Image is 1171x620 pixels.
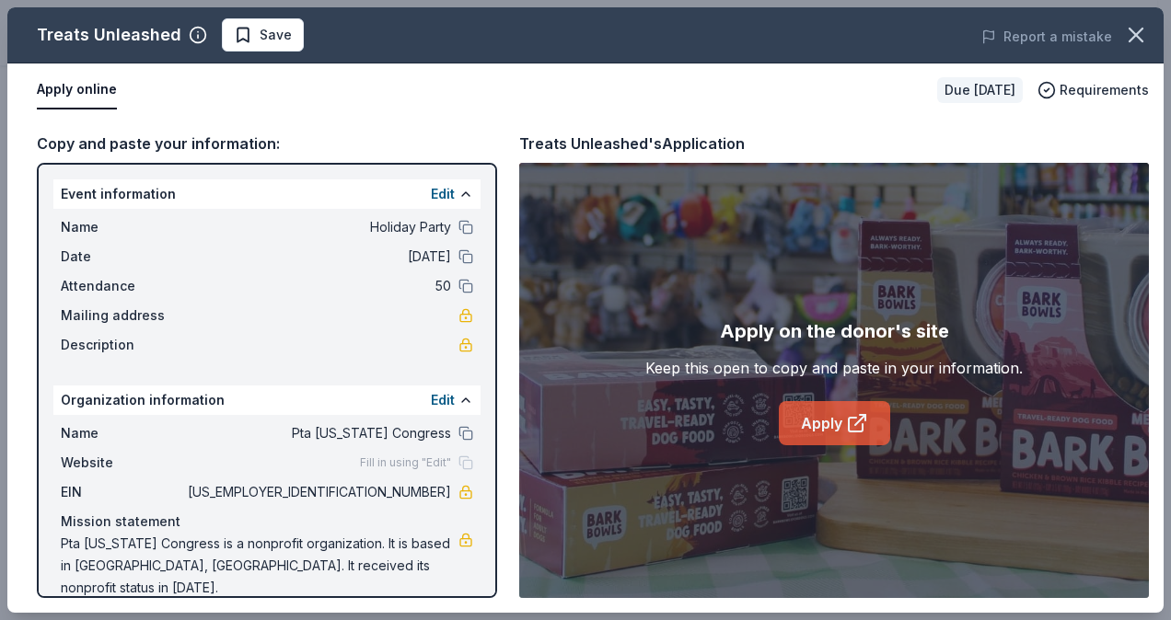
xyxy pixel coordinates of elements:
span: [DATE] [184,246,451,268]
div: Keep this open to copy and paste in your information. [645,357,1023,379]
button: Requirements [1038,79,1149,101]
span: Name [61,216,184,238]
span: Website [61,452,184,474]
div: Event information [53,179,481,209]
span: Description [61,334,184,356]
div: Copy and paste your information: [37,132,497,155]
button: Report a mistake [981,26,1112,48]
button: Edit [431,389,455,411]
span: EIN [61,481,184,503]
div: Mission statement [61,511,473,533]
span: Requirements [1060,79,1149,101]
span: Name [61,422,184,444]
button: Apply online [37,71,117,109]
span: Fill in using "Edit" [360,455,451,470]
span: Save [260,24,292,46]
a: Apply [779,401,890,445]
span: Date [61,246,184,268]
span: Attendance [61,275,184,297]
span: [US_EMPLOYER_IDENTIFICATION_NUMBER] [184,481,451,503]
div: Organization information [53,385,481,415]
span: 50 [184,275,451,297]
div: Treats Unleashed [37,20,181,50]
span: Pta [US_STATE] Congress [184,422,451,444]
button: Edit [431,183,455,205]
div: Apply on the donor's site [720,316,949,346]
div: Due [DATE] [937,77,1023,103]
span: Pta [US_STATE] Congress is a nonprofit organization. It is based in [GEOGRAPHIC_DATA], [GEOGRAPHI... [61,533,458,599]
span: Mailing address [61,304,184,327]
span: Holiday Party [184,216,451,238]
button: Save [222,18,304,52]
div: Treats Unleashed's Application [519,132,745,155]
